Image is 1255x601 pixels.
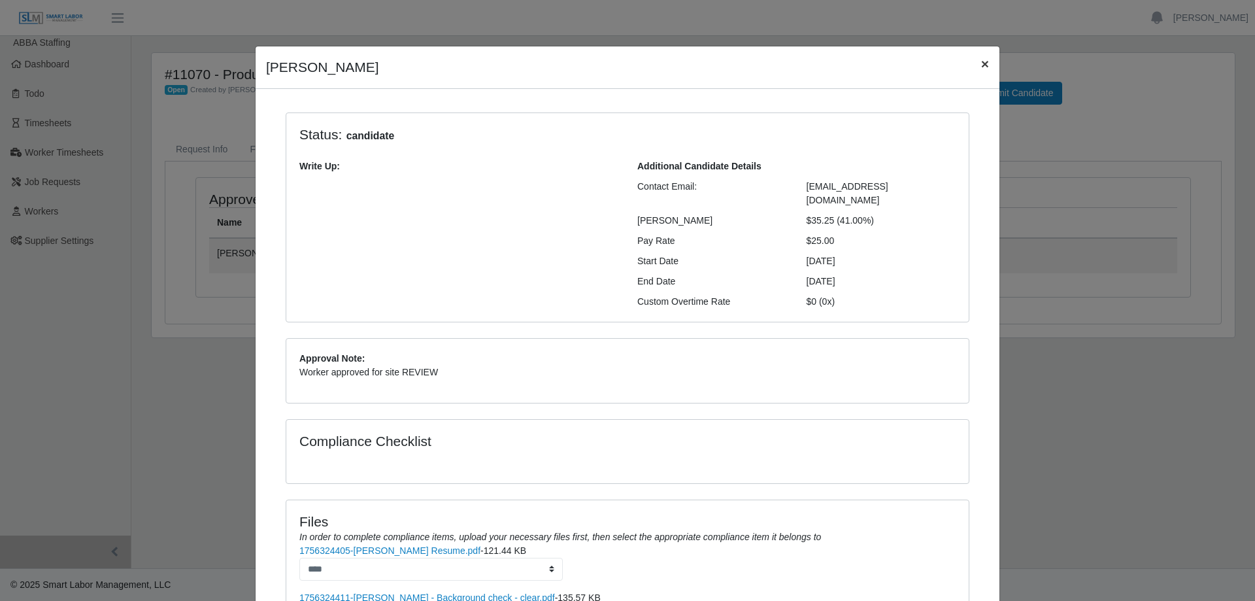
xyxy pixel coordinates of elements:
[299,161,340,171] b: Write Up:
[627,214,797,228] div: [PERSON_NAME]
[299,545,480,556] a: 1756324405-[PERSON_NAME] Resume.pdf
[971,46,999,81] button: Close
[299,544,956,581] li: -
[797,234,966,248] div: $25.00
[807,181,888,205] span: [EMAIL_ADDRESS][DOMAIN_NAME]
[981,56,989,71] span: ×
[627,180,797,207] div: Contact Email:
[299,366,956,379] p: Worker approved for site REVIEW
[299,513,956,530] h4: Files
[299,532,821,542] i: In order to complete compliance items, upload your necessary files first, then select the appropr...
[299,353,365,364] b: Approval Note:
[797,254,966,268] div: [DATE]
[299,126,787,144] h4: Status:
[627,295,797,309] div: Custom Overtime Rate
[484,545,526,556] span: 121.44 KB
[807,296,835,307] span: $0 (0x)
[807,276,835,286] span: [DATE]
[637,161,761,171] b: Additional Candidate Details
[627,254,797,268] div: Start Date
[299,433,730,449] h4: Compliance Checklist
[342,128,398,144] span: candidate
[797,214,966,228] div: $35.25 (41.00%)
[627,275,797,288] div: End Date
[627,234,797,248] div: Pay Rate
[266,57,379,78] h4: [PERSON_NAME]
